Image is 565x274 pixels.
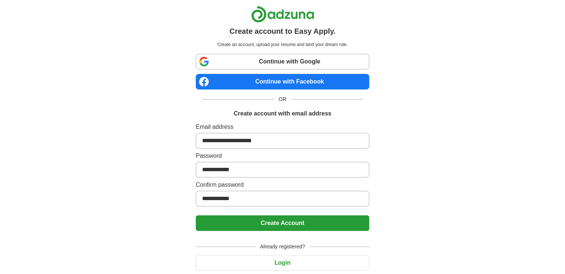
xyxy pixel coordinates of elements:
img: Adzuna logo [251,6,314,23]
h1: Create account to Easy Apply. [230,26,336,37]
a: Continue with Google [196,54,369,69]
button: Create Account [196,215,369,231]
h1: Create account with email address [234,109,331,118]
span: Already registered? [256,243,309,251]
a: Login [196,260,369,266]
button: Login [196,255,369,271]
label: Email address [196,123,369,131]
p: Create an account, upload your resume and land your dream role. [197,41,368,48]
span: OR [274,95,291,103]
label: Password [196,151,369,160]
a: Continue with Facebook [196,74,369,89]
label: Confirm password [196,180,369,189]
